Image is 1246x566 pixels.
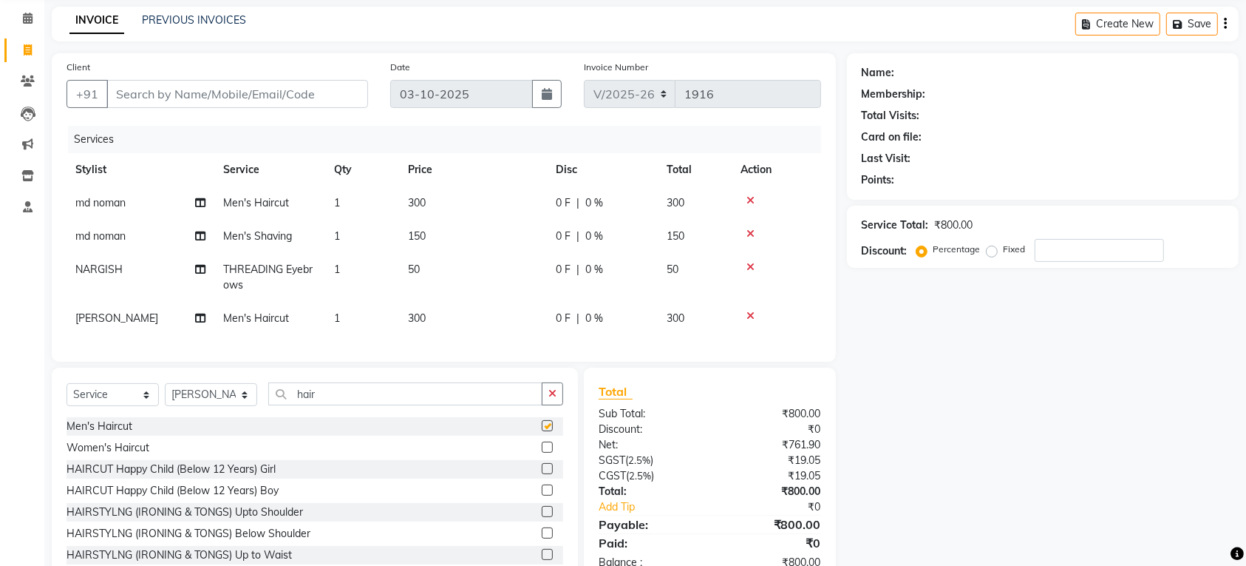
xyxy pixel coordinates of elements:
[68,126,832,153] div: Services
[556,195,571,211] span: 0 F
[67,483,279,499] div: HAIRCUT Happy Child (Below 12 Years) Boy
[142,13,246,27] a: PREVIOUS INVOICES
[67,526,310,542] div: HAIRSTYLNG (IRONING & TONGS) Below Shoulder
[628,454,650,466] span: 2.5%
[75,263,123,276] span: NARGISH
[223,196,289,209] span: Men's Haircut
[667,263,678,276] span: 50
[334,263,340,276] span: 1
[585,195,603,211] span: 0 %
[334,196,340,209] span: 1
[862,243,908,259] div: Discount:
[709,516,831,533] div: ₹800.00
[1166,13,1218,36] button: Save
[223,229,292,243] span: Men's Shaving
[585,311,603,326] span: 0 %
[67,419,132,434] div: Men's Haircut
[599,384,633,400] span: Total
[67,505,303,520] div: HAIRSTYLNG (IRONING & TONGS) Upto Shoulder
[75,229,126,243] span: md noman
[585,229,603,244] span: 0 %
[1075,13,1160,36] button: Create New
[588,437,709,453] div: Net:
[576,195,579,211] span: |
[588,422,709,437] div: Discount:
[584,61,648,74] label: Invoice Number
[862,65,895,81] div: Name:
[556,311,571,326] span: 0 F
[709,406,831,422] div: ₹800.00
[325,153,399,186] th: Qty
[709,422,831,437] div: ₹0
[709,453,831,468] div: ₹19.05
[576,311,579,326] span: |
[556,262,571,277] span: 0 F
[935,218,973,233] div: ₹800.00
[390,61,410,74] label: Date
[862,108,920,124] div: Total Visits:
[334,229,340,243] span: 1
[862,129,922,145] div: Card on file:
[588,499,730,515] a: Add Tip
[399,153,547,186] th: Price
[933,243,981,256] label: Percentage
[709,484,831,499] div: ₹800.00
[667,229,684,243] span: 150
[408,263,420,276] span: 50
[223,311,289,325] span: Men's Haircut
[588,516,709,533] div: Payable:
[75,311,158,325] span: [PERSON_NAME]
[556,229,571,244] span: 0 F
[588,453,709,468] div: ( )
[67,548,292,563] div: HAIRSTYLNG (IRONING & TONGS) Up to Waist
[658,153,732,186] th: Total
[709,437,831,453] div: ₹761.90
[75,196,126,209] span: md noman
[67,61,90,74] label: Client
[599,469,626,482] span: CGST
[709,534,831,552] div: ₹0
[709,468,831,484] div: ₹19.05
[268,383,542,405] input: Search or Scan
[67,462,276,477] div: HAIRCUT Happy Child (Below 12 Years) Girl
[106,80,368,108] input: Search by Name/Mobile/Email/Code
[732,153,821,186] th: Action
[547,153,658,186] th: Disc
[334,311,340,325] span: 1
[223,263,313,292] span: THREADING Eyebrows
[667,311,684,325] span: 300
[588,468,709,484] div: ( )
[576,229,579,244] span: |
[408,229,426,243] span: 150
[588,484,709,499] div: Total:
[599,454,625,467] span: SGST
[862,172,895,188] div: Points:
[862,218,929,233] div: Service Total:
[69,7,124,34] a: INVOICE
[214,153,325,186] th: Service
[585,262,603,277] span: 0 %
[67,440,149,456] div: Women's Haircut
[588,534,709,552] div: Paid:
[408,196,426,209] span: 300
[667,196,684,209] span: 300
[576,262,579,277] span: |
[629,470,651,482] span: 2.5%
[408,311,426,325] span: 300
[730,499,832,515] div: ₹0
[67,153,214,186] th: Stylist
[862,87,926,102] div: Membership:
[67,80,108,108] button: +91
[862,151,911,166] div: Last Visit:
[588,406,709,422] div: Sub Total:
[1004,243,1026,256] label: Fixed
